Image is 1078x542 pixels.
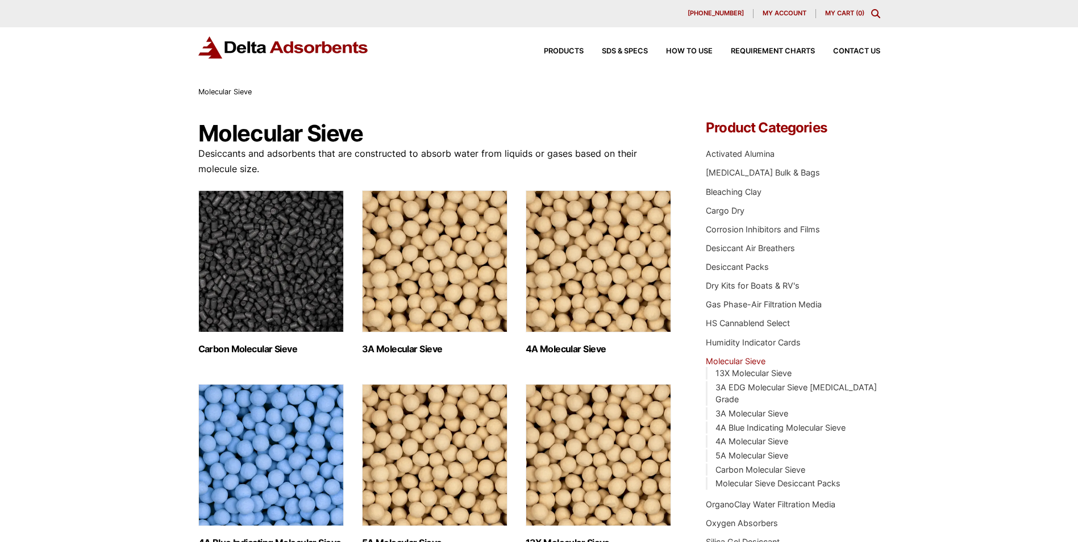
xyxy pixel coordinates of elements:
div: Toggle Modal Content [871,9,880,18]
span: Products [544,48,584,55]
a: Gas Phase-Air Filtration Media [706,299,822,309]
a: Molecular Sieve [706,356,765,366]
img: 3A Molecular Sieve [362,190,507,332]
a: 5A Molecular Sieve [715,451,788,460]
h2: 4A Molecular Sieve [526,344,671,355]
h1: Molecular Sieve [198,121,672,146]
a: My Cart (0) [825,9,864,17]
img: 13X Molecular Sieve [526,384,671,526]
span: Contact Us [833,48,880,55]
a: Products [526,48,584,55]
a: 13X Molecular Sieve [715,368,792,378]
span: How to Use [666,48,713,55]
span: Molecular Sieve [198,87,252,96]
a: Bleaching Clay [706,187,761,197]
span: Requirement Charts [731,48,815,55]
a: Desiccant Air Breathers [706,243,795,253]
span: 0 [858,9,862,17]
img: 5A Molecular Sieve [362,384,507,526]
a: Oxygen Absorbers [706,518,778,528]
a: 4A Blue Indicating Molecular Sieve [715,423,846,432]
a: HS Cannablend Select [706,318,790,328]
a: Carbon Molecular Sieve [715,465,805,474]
p: Desiccants and adsorbents that are constructed to absorb water from liquids or gases based on the... [198,146,672,177]
a: Visit product category Carbon Molecular Sieve [198,190,344,355]
a: [PHONE_NUMBER] [679,9,754,18]
img: 4A Molecular Sieve [526,190,671,332]
a: Contact Us [815,48,880,55]
a: Corrosion Inhibitors and Films [706,224,820,234]
a: How to Use [648,48,713,55]
a: [MEDICAL_DATA] Bulk & Bags [706,168,820,177]
a: Activated Alumina [706,149,775,159]
img: Delta Adsorbents [198,36,369,59]
a: 3A Molecular Sieve [715,408,788,418]
span: [PHONE_NUMBER] [688,10,744,16]
a: Visit product category 4A Molecular Sieve [526,190,671,355]
a: 3A EDG Molecular Sieve [MEDICAL_DATA] Grade [715,382,877,405]
a: Cargo Dry [706,206,744,215]
a: Dry Kits for Boats & RV's [706,281,800,290]
a: Desiccant Packs [706,262,769,272]
a: 4A Molecular Sieve [715,436,788,446]
span: My account [763,10,806,16]
a: My account [754,9,816,18]
img: 4A Blue Indicating Molecular Sieve [198,384,344,526]
h2: Carbon Molecular Sieve [198,344,344,355]
span: SDS & SPECS [602,48,648,55]
h4: Product Categories [706,121,880,135]
a: Humidity Indicator Cards [706,337,801,347]
a: Molecular Sieve Desiccant Packs [715,478,840,488]
a: Visit product category 3A Molecular Sieve [362,190,507,355]
a: Requirement Charts [713,48,815,55]
a: SDS & SPECS [584,48,648,55]
img: Carbon Molecular Sieve [198,190,344,332]
a: OrganoClay Water Filtration Media [706,499,835,509]
h2: 3A Molecular Sieve [362,344,507,355]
